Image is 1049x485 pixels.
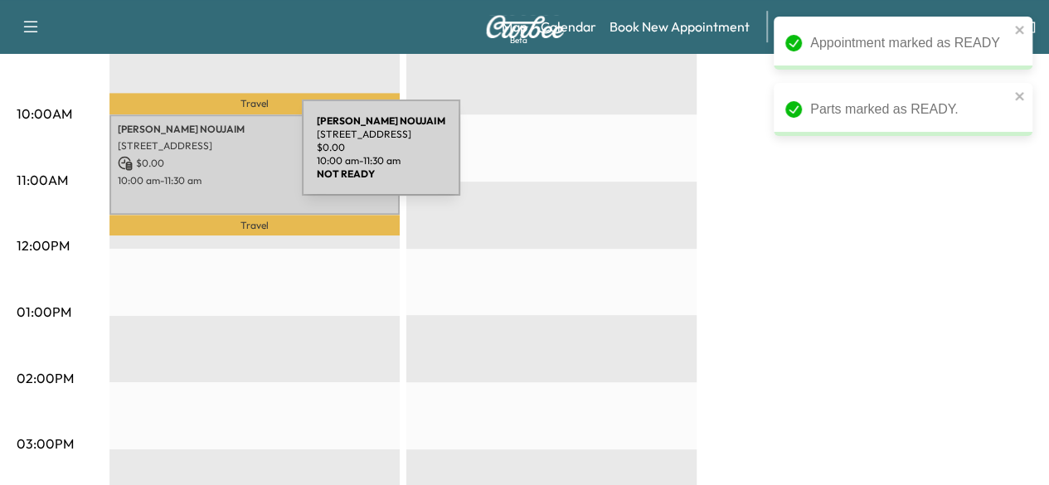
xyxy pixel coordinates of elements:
a: Calendar [541,17,596,36]
a: Book New Appointment [609,17,750,36]
p: [STREET_ADDRESS] [317,128,445,141]
p: 02:00PM [17,368,74,388]
button: close [1014,23,1026,36]
p: 11:00AM [17,170,68,190]
p: 03:00PM [17,434,74,453]
a: MapBeta [502,17,527,36]
p: [STREET_ADDRESS] [118,139,391,153]
div: Appointment marked as READY [810,33,1009,53]
img: Curbee Logo [485,15,565,38]
div: Beta [510,34,527,46]
p: Travel [109,93,400,114]
p: $ 0.00 [317,141,445,154]
b: [PERSON_NAME] NOUJAIM [317,114,445,127]
p: 01:00PM [17,302,71,322]
p: Travel [109,215,400,236]
button: close [1014,90,1026,103]
b: NOT READY [317,167,375,180]
p: 10:00 am - 11:30 am [317,154,445,167]
p: 10:00 am - 11:30 am [118,174,391,187]
div: Parts marked as READY. [810,99,1009,119]
p: $ 0.00 [118,156,391,171]
p: 10:00AM [17,104,72,124]
p: 12:00PM [17,235,70,255]
p: [PERSON_NAME] NOUJAIM [118,123,391,136]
